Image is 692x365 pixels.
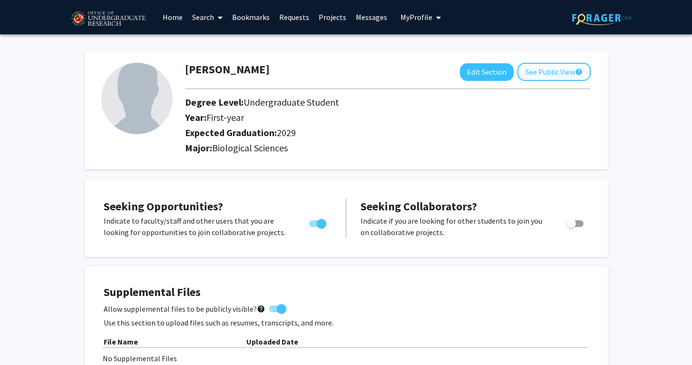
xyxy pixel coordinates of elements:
b: Uploaded Date [246,337,298,346]
h2: Degree Level: [185,97,537,108]
img: Profile Picture [101,63,173,134]
a: Home [158,0,187,34]
a: Messages [351,0,392,34]
iframe: Chat [7,322,40,358]
div: Toggle [305,215,331,229]
p: Indicate to faculty/staff and other users that you are looking for opportunities to join collabor... [104,215,291,238]
a: Search [187,0,227,34]
h1: [PERSON_NAME] [185,63,270,77]
span: 2029 [277,127,296,138]
img: University of Maryland Logo [68,7,148,31]
button: Edit Section [460,63,514,81]
h2: Expected Graduation: [185,127,537,138]
a: Bookmarks [227,0,274,34]
h2: Year: [185,112,537,123]
span: First-year [206,111,244,123]
button: See Public View [517,63,591,81]
p: Indicate if you are looking for other students to join you on collaborative projects. [361,215,548,238]
a: Requests [274,0,314,34]
div: No Supplemental Files [103,353,590,364]
p: Use this section to upload files such as resumes, transcripts, and more. [104,317,589,328]
a: Projects [314,0,351,34]
div: Toggle [563,215,589,229]
h2: Major: [185,142,591,154]
span: Seeking Opportunities? [104,199,223,214]
span: My Profile [400,12,432,22]
span: Biological Sciences [212,142,288,154]
span: Allow supplemental files to be publicly visible? [104,303,265,315]
mat-icon: help [257,303,265,315]
img: ForagerOne Logo [572,10,632,25]
b: File Name [104,337,138,346]
span: Undergraduate Student [244,96,339,108]
h4: Supplemental Files [104,286,589,299]
span: Seeking Collaborators? [361,199,477,214]
mat-icon: help [575,66,583,78]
